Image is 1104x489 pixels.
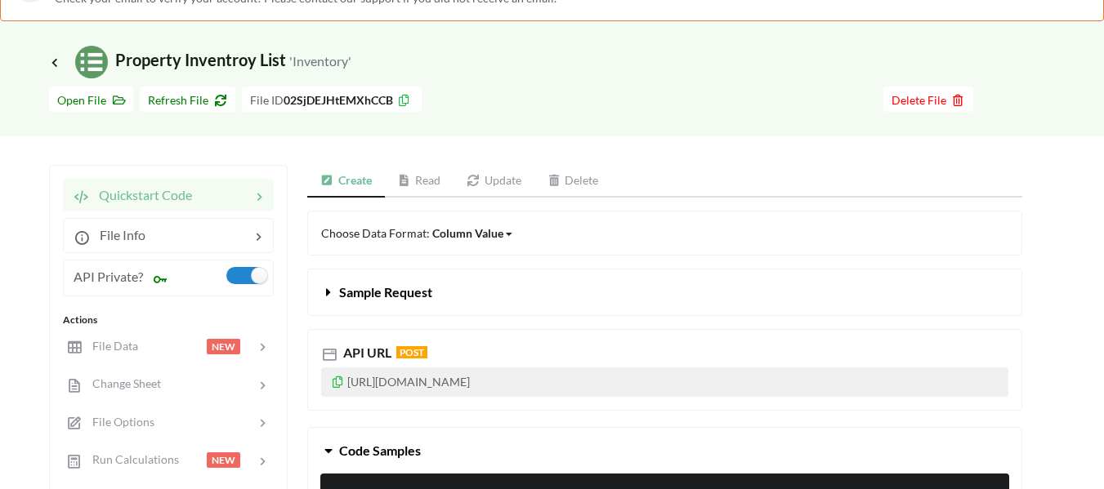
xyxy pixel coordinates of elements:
[83,415,154,429] span: File Options
[340,345,391,360] span: API URL
[57,93,125,107] span: Open File
[284,93,393,107] b: 02SjDEJHtEMXhCCB
[49,50,351,69] span: Property Inventroy List
[207,339,240,354] span: NEW
[90,227,145,242] span: File Info
[339,442,421,458] span: Code Samples
[75,46,108,78] img: /static/media/sheets.7a1b7961.svg
[289,53,351,69] small: 'Inventory'
[307,165,385,198] a: Create
[892,93,965,107] span: Delete File
[74,269,143,284] span: API Private?
[83,376,161,390] span: Change Sheet
[534,165,612,198] a: Delete
[83,452,179,466] span: Run Calculations
[89,187,192,202] span: Quickstart Code
[207,452,240,468] span: NEW
[321,367,1008,397] p: [URL][DOMAIN_NAME]
[308,269,1021,315] button: Sample Request
[385,165,454,198] a: Read
[83,339,138,353] span: File Data
[883,87,973,112] button: Delete File
[308,428,1021,473] button: Code Samples
[339,284,432,300] span: Sample Request
[321,226,514,240] span: Choose Data Format:
[432,224,503,242] div: Column Value
[250,93,284,107] span: File ID
[148,93,227,107] span: Refresh File
[454,165,534,198] a: Update
[63,313,274,327] div: Actions
[396,346,427,358] span: POST
[140,87,235,112] button: Refresh File
[49,87,133,112] button: Open File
